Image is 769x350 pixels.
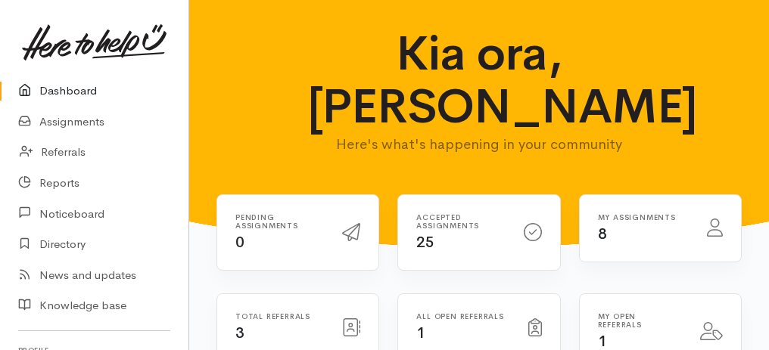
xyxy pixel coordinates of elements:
h6: Total referrals [235,312,324,321]
h6: Accepted assignments [416,213,505,230]
span: 25 [416,233,434,252]
h6: Pending assignments [235,213,324,230]
span: 8 [598,225,607,243]
span: 3 [235,324,244,342]
h6: My open referrals [598,312,682,329]
span: 1 [416,324,425,342]
span: 0 [235,233,244,252]
h1: Kia ora, [PERSON_NAME] [307,27,652,134]
h6: All open referrals [416,312,509,321]
p: Here's what's happening in your community [307,134,652,155]
h6: My assignments [598,213,689,221]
